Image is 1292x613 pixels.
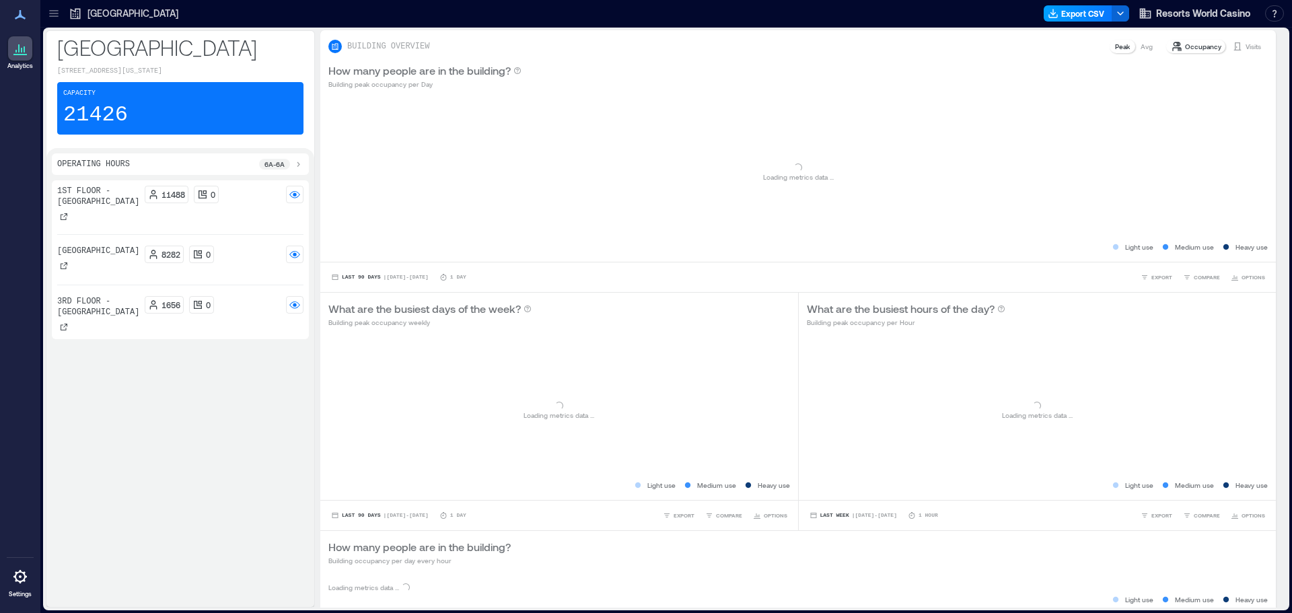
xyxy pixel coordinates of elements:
button: OPTIONS [750,509,790,522]
button: OPTIONS [1228,509,1268,522]
span: EXPORT [1151,511,1172,519]
span: Resorts World Casino [1156,7,1250,20]
p: Light use [1125,242,1153,252]
p: Medium use [697,480,736,491]
button: Last 90 Days |[DATE]-[DATE] [328,509,431,522]
button: OPTIONS [1228,271,1268,284]
button: COMPARE [1180,271,1223,284]
p: Loading metrics data ... [328,582,399,593]
p: Loading metrics data ... [1002,410,1073,421]
p: 0 [206,299,211,310]
p: 0 [211,189,215,200]
span: EXPORT [674,511,694,519]
p: 6a - 6a [264,159,285,170]
p: BUILDING OVERVIEW [347,41,429,52]
span: OPTIONS [1242,511,1265,519]
p: Operating Hours [57,159,130,170]
p: Building peak occupancy weekly [328,317,532,328]
p: Visits [1246,41,1261,52]
p: 1st Floor - [GEOGRAPHIC_DATA] [57,186,139,207]
button: Resorts World Casino [1135,3,1254,24]
button: EXPORT [660,509,697,522]
p: Avg [1141,41,1153,52]
p: 1 Day [450,273,466,281]
a: Settings [4,561,36,602]
p: What are the busiest hours of the day? [807,301,995,317]
button: Last 90 Days |[DATE]-[DATE] [328,271,431,284]
p: Building occupancy per day every hour [328,555,511,566]
button: Export CSV [1044,5,1112,22]
p: [GEOGRAPHIC_DATA] [57,34,303,61]
p: Heavy use [1235,242,1268,252]
button: EXPORT [1138,271,1175,284]
p: Medium use [1175,594,1214,605]
p: 21426 [63,102,128,129]
p: Medium use [1175,480,1214,491]
p: 8282 [161,249,180,260]
a: Analytics [3,32,37,74]
p: Light use [647,480,676,491]
button: COMPARE [703,509,745,522]
p: What are the busiest days of the week? [328,301,521,317]
p: 1 Day [450,511,466,519]
span: COMPARE [1194,511,1220,519]
p: 11488 [161,189,185,200]
p: How many people are in the building? [328,63,511,79]
p: Building peak occupancy per Hour [807,317,1005,328]
p: Analytics [7,62,33,70]
p: How many people are in the building? [328,539,511,555]
span: COMPARE [716,511,742,519]
p: Heavy use [1235,480,1268,491]
p: Building peak occupancy per Day [328,79,522,89]
span: OPTIONS [1242,273,1265,281]
span: COMPARE [1194,273,1220,281]
p: [GEOGRAPHIC_DATA] [57,246,139,256]
p: Heavy use [1235,594,1268,605]
button: EXPORT [1138,509,1175,522]
p: Light use [1125,594,1153,605]
p: [STREET_ADDRESS][US_STATE] [57,66,303,77]
p: [GEOGRAPHIC_DATA] [87,7,178,20]
span: OPTIONS [764,511,787,519]
p: Heavy use [758,480,790,491]
span: EXPORT [1151,273,1172,281]
p: Loading metrics data ... [524,410,594,421]
p: Peak [1115,41,1130,52]
p: Light use [1125,480,1153,491]
p: Settings [9,590,32,598]
p: Medium use [1175,242,1214,252]
p: 1 Hour [919,511,938,519]
p: 0 [206,249,211,260]
p: Loading metrics data ... [763,172,834,182]
p: 1656 [161,299,180,310]
button: Last Week |[DATE]-[DATE] [807,509,900,522]
p: Occupancy [1185,41,1221,52]
button: COMPARE [1180,509,1223,522]
p: 3rd Floor - [GEOGRAPHIC_DATA] [57,296,139,318]
p: Capacity [63,88,96,99]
